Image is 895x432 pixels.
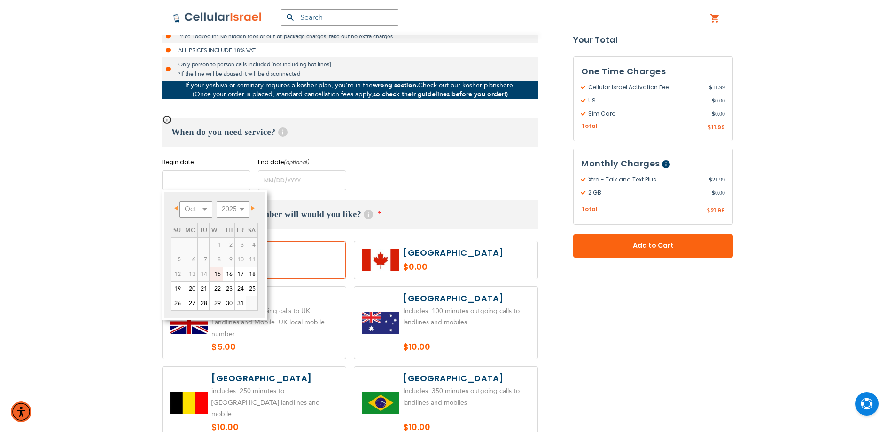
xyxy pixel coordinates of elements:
span: $ [712,110,715,118]
li: Price Locked In: No hidden fees or out-of-package charges, take out no extra charges [162,29,538,43]
a: Next [245,203,257,214]
span: Friday [237,226,244,235]
span: Sim Card [581,110,712,118]
span: $ [709,176,712,184]
span: 7 [198,252,209,267]
a: 15 [210,267,223,281]
a: 18 [246,267,257,281]
select: Select year [217,201,249,218]
a: 22 [210,282,223,296]
span: Sunday [173,226,181,235]
h3: One Time Charges [581,64,725,79]
span: 13 [183,267,197,281]
a: 19 [171,282,183,296]
a: 24 [235,282,246,296]
span: 11.99 [709,83,725,92]
a: 25 [246,282,257,296]
span: 10 [235,252,246,267]
input: MM/DD/YYYY [162,170,250,190]
span: Tuesday [200,226,207,235]
input: MM/DD/YYYY [258,170,346,190]
input: Search [281,9,398,26]
label: End date [258,158,346,166]
span: 14 [198,267,209,281]
li: ALL PRICES INCLUDE 18% VAT [162,43,538,57]
a: Prev [172,203,184,214]
span: Help [278,127,288,137]
span: 4 [246,238,257,252]
span: $ [707,207,710,216]
span: 9 [223,252,234,267]
a: 21 [198,282,209,296]
span: 6 [183,252,197,267]
span: $ [712,189,715,197]
li: Only person to person calls included [not including hot lines] *If the line will be abused it wil... [162,57,538,81]
span: 11.99 [711,123,725,131]
a: 29 [210,296,223,310]
span: 8 [210,252,223,267]
span: $ [708,124,711,132]
span: 0.00 [712,189,725,197]
span: 0.00 [712,110,725,118]
span: 11 [246,252,257,267]
span: Help [662,161,670,169]
img: Cellular Israel Logo [173,12,262,23]
span: Monday [185,226,195,235]
span: $ [712,96,715,105]
span: 12 [171,267,183,281]
i: (optional) [284,158,310,166]
span: Xtra - Talk and Text Plus [581,176,709,184]
span: Prev [174,206,178,211]
label: Begin date [162,158,250,166]
span: 3 [235,238,246,252]
p: If your yeshiva or seminary requires a kosher plan, you’re in the Check out our kosher plans (Onc... [162,81,538,99]
div: Accessibility Menu [11,401,31,422]
a: 31 [235,296,246,310]
h3: When do you need service? [162,118,538,147]
strong: Your Total [573,33,733,47]
a: 28 [198,296,209,310]
a: here. [499,81,515,90]
span: $ [709,83,712,92]
span: Add to Cart [604,241,702,251]
span: 2 [223,238,234,252]
a: 26 [171,296,183,310]
span: Next [251,206,255,211]
span: Total [581,122,598,131]
span: 2 GB [581,189,712,197]
span: 0.00 [712,96,725,105]
span: Wednesday [211,226,221,235]
span: Help [364,210,373,219]
span: Thursday [225,226,233,235]
strong: so check their guidelines before you order!) [373,90,508,99]
span: 21.99 [709,176,725,184]
span: Cellular Israel Activation Fee [581,83,709,92]
span: 1 [210,238,223,252]
span: US [581,96,712,105]
select: Select month [179,201,212,218]
a: 30 [223,296,234,310]
a: 27 [183,296,197,310]
span: 5 [171,252,183,267]
span: Total [581,205,598,214]
a: 23 [223,282,234,296]
a: 17 [235,267,246,281]
span: Monthly Charges [581,158,660,170]
button: Add to Cart [573,234,733,258]
strong: wrong section. [373,81,418,90]
span: 21.99 [710,207,725,215]
span: Saturday [248,226,256,235]
a: 16 [223,267,234,281]
a: 20 [183,282,197,296]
